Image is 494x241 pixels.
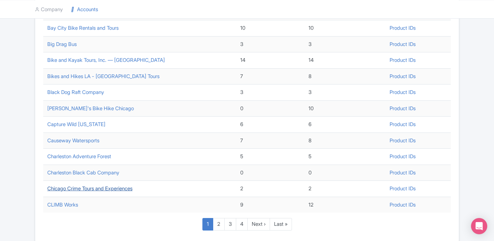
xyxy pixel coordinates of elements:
td: 10 [304,100,385,117]
a: Product IDs [390,153,416,160]
a: Product IDs [390,105,416,112]
td: 0 [304,165,385,181]
a: Product IDs [390,89,416,95]
a: Product IDs [390,25,416,31]
a: Next › [247,218,270,231]
td: 3 [304,36,385,52]
td: 3 [304,85,385,101]
a: Product IDs [390,41,416,47]
a: Causeway Watersports [47,137,99,144]
td: 6 [304,117,385,133]
a: Chicago Crime Tours and Experiences [47,185,132,192]
a: 4 [236,218,248,231]
td: 2 [304,181,385,197]
td: 8 [304,68,385,85]
a: Black Dog Raft Company [47,89,104,95]
td: 5 [304,149,385,165]
a: 3 [224,218,236,231]
td: 3 [236,85,305,101]
a: Product IDs [390,137,416,144]
a: Product IDs [390,201,416,208]
a: Bike and Kayak Tours, Inc. — [GEOGRAPHIC_DATA] [47,57,165,63]
td: 14 [304,52,385,69]
div: Open Intercom Messenger [471,218,487,234]
a: Big Drag Bus [47,41,77,47]
td: 6 [236,117,305,133]
a: Product IDs [390,185,416,192]
a: [PERSON_NAME]'s Bike Hike Chicago [47,105,134,112]
a: 1 [202,218,213,231]
a: Bay City Bike Rentals and Tours [47,25,119,31]
a: Product IDs [390,57,416,63]
a: Bikes and Hikes LA - [GEOGRAPHIC_DATA] Tours [47,73,159,79]
td: 7 [236,68,305,85]
td: 8 [304,132,385,149]
a: Charleston Adventure Forest [47,153,111,160]
td: 7 [236,132,305,149]
td: 14 [236,52,305,69]
td: 0 [236,100,305,117]
a: Last » [270,218,292,231]
td: 9 [236,197,305,213]
td: 3 [236,36,305,52]
td: 10 [304,20,385,37]
td: 0 [236,165,305,181]
a: 2 [213,218,225,231]
a: Product IDs [390,169,416,176]
a: Capture Wild [US_STATE] [47,121,105,127]
td: 2 [236,181,305,197]
td: 5 [236,149,305,165]
td: 12 [304,197,385,213]
td: 10 [236,20,305,37]
a: Product IDs [390,121,416,127]
a: Product IDs [390,73,416,79]
a: CLIMB Works [47,201,78,208]
a: Charleston Black Cab Company [47,169,119,176]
